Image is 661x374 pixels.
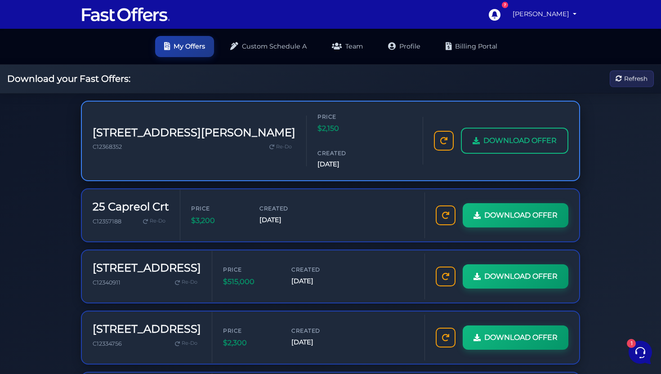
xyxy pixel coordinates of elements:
span: 1 [90,288,96,294]
iframe: Customerly Messenger Launcher [627,339,654,366]
a: My Offers [155,36,214,57]
span: Price [317,112,371,121]
span: $3,200 [191,215,245,227]
a: Re-Do [139,215,169,227]
p: [DATE] [148,99,165,107]
p: Help [139,301,151,309]
h3: [STREET_ADDRESS] [93,262,201,275]
a: Re-Do [266,141,295,153]
h2: Hello [PERSON_NAME] 👋 [7,7,151,36]
span: C12340911 [93,279,121,286]
span: DOWNLOAD OFFER [483,135,557,147]
button: Home [7,289,63,309]
p: Hi [PERSON_NAME], sorry about the delay, I've gone ahead and refunded you your last payment, and ... [38,110,143,119]
button: Refresh [610,71,654,87]
span: Price [223,326,277,335]
a: [PERSON_NAME] [509,5,580,23]
button: Start a Conversation [14,126,165,144]
h3: 25 Capreol Crt [93,200,169,214]
span: Your Conversations [14,50,73,58]
a: Billing Portal [437,36,506,57]
p: [DATE] [148,65,165,73]
a: Re-Do [171,338,201,349]
img: dark [14,100,32,118]
span: Start a Conversation [65,132,126,139]
span: DOWNLOAD OFFER [484,332,558,343]
input: Search for an Article... [20,182,147,191]
span: $2,150 [317,123,371,134]
img: dark [15,69,26,80]
img: dark [21,69,32,80]
span: Created [291,326,345,335]
span: Price [191,204,245,213]
a: DOWNLOAD OFFER [461,128,568,154]
span: $515,000 [223,276,277,288]
span: Re-Do [150,217,165,225]
span: Re-Do [276,143,292,151]
span: [DATE] [291,337,345,347]
button: 1Messages [63,289,118,309]
span: DOWNLOAD OFFER [484,209,558,221]
span: C12357188 [93,218,121,225]
span: [DATE] [259,215,313,225]
p: Messages [77,301,103,309]
p: You: Thanks! :) [38,76,143,85]
span: Fast Offers [38,65,143,74]
span: Created [317,149,371,157]
span: [DATE] [291,276,345,286]
a: Profile [379,36,429,57]
h3: [STREET_ADDRESS][PERSON_NAME] [93,126,295,139]
a: Re-Do [171,276,201,288]
a: Open Help Center [112,162,165,169]
h3: [STREET_ADDRESS] [93,323,201,336]
a: DOWNLOAD OFFER [463,264,568,289]
p: Home [27,301,42,309]
span: C12368352 [93,143,122,150]
span: Created [259,204,313,213]
span: Fast Offers Support [38,99,143,108]
a: Team [323,36,372,57]
span: Created [291,265,345,274]
span: [DATE] [317,159,371,169]
a: Custom Schedule A [221,36,316,57]
span: Price [223,265,277,274]
span: $2,300 [223,337,277,349]
div: 7 [502,2,508,8]
span: C12334756 [93,340,122,347]
span: DOWNLOAD OFFER [484,271,558,282]
a: DOWNLOAD OFFER [463,203,568,227]
span: Re-Do [182,339,197,347]
a: See all [145,50,165,58]
a: Fast Offers SupportHi [PERSON_NAME], sorry about the delay, I've gone ahead and refunded you your... [11,96,169,123]
a: 7 [484,4,505,25]
button: Help [117,289,173,309]
span: Find an Answer [14,162,61,169]
a: Fast OffersYou:Thanks! :)[DATE] [11,61,169,88]
h2: Download your Fast Offers: [7,73,130,84]
span: Refresh [624,74,648,84]
a: DOWNLOAD OFFER [463,325,568,350]
span: Re-Do [182,278,197,286]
